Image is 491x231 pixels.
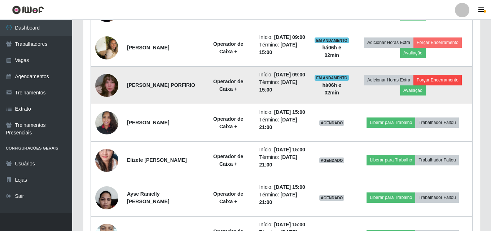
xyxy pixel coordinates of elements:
button: Trabalhador Faltou [415,155,459,165]
strong: [PERSON_NAME] [127,120,169,125]
li: Início: [259,108,306,116]
li: Término: [259,154,306,169]
li: Início: [259,146,306,154]
button: Trabalhador Faltou [415,117,459,128]
strong: [PERSON_NAME] [127,45,169,50]
strong: há 06 h e 02 min [323,45,341,58]
li: Término: [259,41,306,56]
strong: Elizete [PERSON_NAME] [127,157,187,163]
li: Término: [259,116,306,131]
li: Término: [259,79,306,94]
span: AGENDADO [319,120,345,126]
img: 1712274228951.jpeg [95,182,118,213]
img: 1696215613771.jpeg [95,107,118,138]
button: Trabalhador Faltou [415,192,459,203]
strong: Operador de Caixa + [213,41,243,54]
img: 1703538078729.jpeg [95,136,118,185]
li: Início: [259,221,306,228]
strong: Operador de Caixa + [213,191,243,204]
button: Avaliação [400,48,426,58]
span: AGENDADO [319,157,345,163]
time: [DATE] 09:00 [274,72,305,77]
button: Forçar Encerramento [413,37,462,48]
time: [DATE] 09:00 [274,34,305,40]
time: [DATE] 15:00 [274,109,305,115]
strong: Operador de Caixa + [213,79,243,92]
img: CoreUI Logo [12,5,44,14]
button: Adicionar Horas Extra [364,37,413,48]
strong: Ayse Ranielly [PERSON_NAME] [127,191,169,204]
button: Avaliação [400,85,426,95]
li: Início: [259,183,306,191]
time: [DATE] 15:00 [274,222,305,227]
strong: Operador de Caixa + [213,116,243,129]
strong: Operador de Caixa + [213,154,243,167]
time: [DATE] 15:00 [274,184,305,190]
img: 1754938738059.jpeg [95,65,118,106]
button: Adicionar Horas Extra [364,75,413,85]
span: EM ANDAMENTO [315,75,349,81]
li: Início: [259,71,306,79]
span: EM ANDAMENTO [315,37,349,43]
strong: [PERSON_NAME] PORFIRIO [127,82,195,88]
button: Liberar para Trabalho [367,155,415,165]
li: Término: [259,191,306,206]
button: Liberar para Trabalho [367,117,415,128]
span: AGENDADO [319,195,345,201]
time: [DATE] 15:00 [274,147,305,152]
strong: há 06 h e 02 min [323,82,341,95]
button: Forçar Encerramento [413,75,462,85]
button: Liberar para Trabalho [367,192,415,203]
img: 1751411337123.jpeg [95,30,118,66]
li: Início: [259,34,306,41]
